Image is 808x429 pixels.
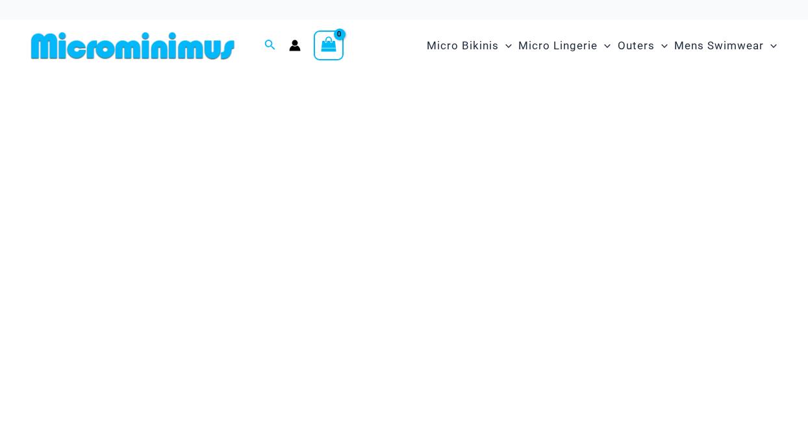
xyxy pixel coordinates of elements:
[26,31,240,60] img: MM SHOP LOGO FLAT
[422,24,782,67] nav: Site Navigation
[427,29,499,62] span: Micro Bikinis
[674,29,764,62] span: Mens Swimwear
[614,26,671,66] a: OutersMenu ToggleMenu Toggle
[655,29,668,62] span: Menu Toggle
[314,31,344,60] a: View Shopping Cart, empty
[671,26,780,66] a: Mens SwimwearMenu ToggleMenu Toggle
[518,29,598,62] span: Micro Lingerie
[289,40,301,51] a: Account icon link
[423,26,515,66] a: Micro BikinisMenu ToggleMenu Toggle
[499,29,512,62] span: Menu Toggle
[264,38,276,54] a: Search icon link
[618,29,655,62] span: Outers
[598,29,611,62] span: Menu Toggle
[515,26,614,66] a: Micro LingerieMenu ToggleMenu Toggle
[764,29,777,62] span: Menu Toggle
